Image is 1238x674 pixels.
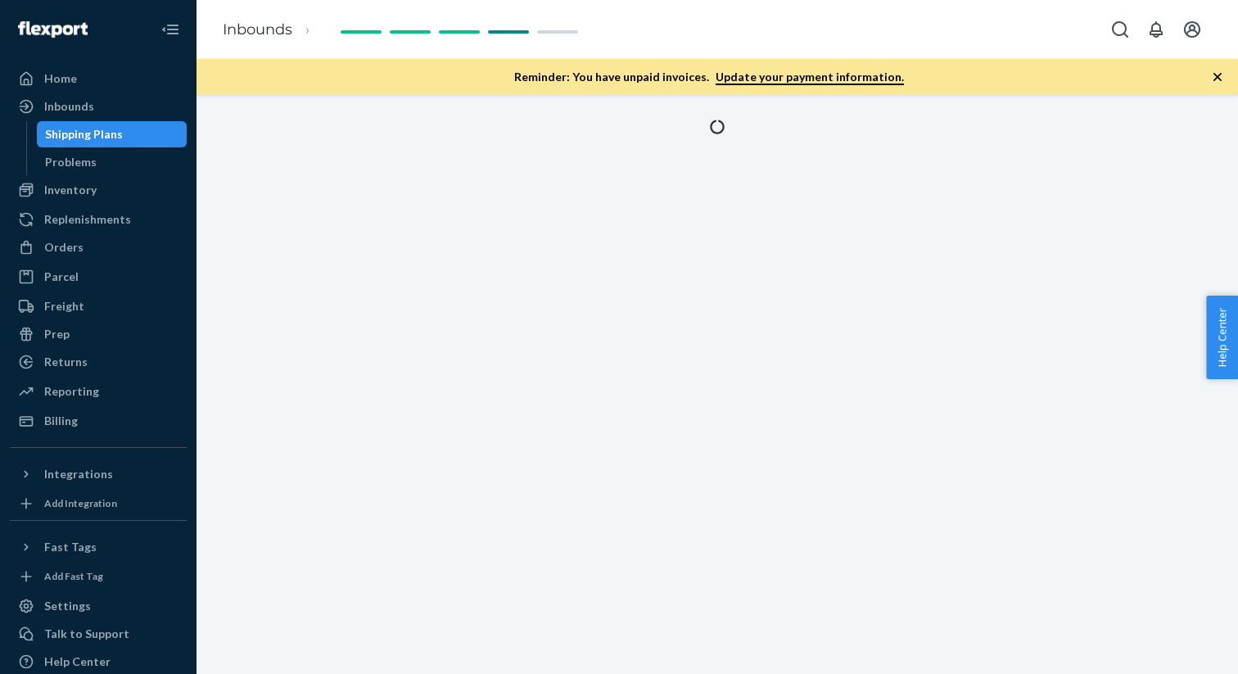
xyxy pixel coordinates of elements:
[10,206,187,233] a: Replenishments
[1140,13,1172,46] button: Open notifications
[10,349,187,375] a: Returns
[154,13,187,46] button: Close Navigation
[44,626,129,642] div: Talk to Support
[44,70,77,87] div: Home
[10,234,187,260] a: Orders
[10,461,187,487] button: Integrations
[10,534,187,560] button: Fast Tags
[514,69,904,85] p: Reminder: You have unpaid invoices.
[44,539,97,555] div: Fast Tags
[44,211,131,228] div: Replenishments
[44,598,91,614] div: Settings
[10,93,187,120] a: Inbounds
[37,149,188,175] a: Problems
[10,567,187,586] a: Add Fast Tag
[210,6,337,54] ol: breadcrumbs
[44,413,78,429] div: Billing
[44,269,79,285] div: Parcel
[44,654,111,670] div: Help Center
[1176,13,1209,46] button: Open account menu
[1206,296,1238,379] button: Help Center
[223,20,292,38] a: Inbounds
[44,466,113,482] div: Integrations
[10,378,187,405] a: Reporting
[10,593,187,619] a: Settings
[10,621,187,647] a: Talk to Support
[44,239,84,256] div: Orders
[44,182,97,198] div: Inventory
[10,321,187,347] a: Prep
[44,298,84,314] div: Freight
[45,126,123,142] div: Shipping Plans
[1104,13,1136,46] button: Open Search Box
[44,569,103,583] div: Add Fast Tag
[716,70,904,85] a: Update your payment information.
[44,383,99,400] div: Reporting
[44,496,117,510] div: Add Integration
[37,121,188,147] a: Shipping Plans
[10,494,187,513] a: Add Integration
[44,98,94,115] div: Inbounds
[10,66,187,92] a: Home
[10,177,187,203] a: Inventory
[45,154,97,170] div: Problems
[18,21,88,38] img: Flexport logo
[10,264,187,290] a: Parcel
[10,293,187,319] a: Freight
[44,326,70,342] div: Prep
[10,408,187,434] a: Billing
[44,354,88,370] div: Returns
